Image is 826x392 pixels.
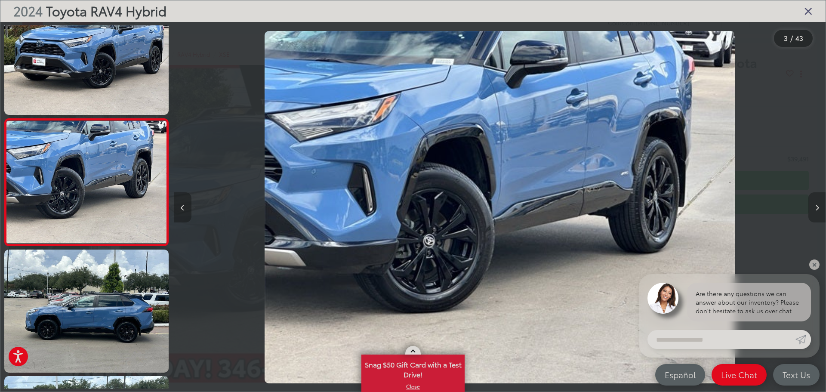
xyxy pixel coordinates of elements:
span: / [789,35,794,41]
div: Are there any questions we can answer about our inventory? Please don't hesitate to ask us over c... [687,283,811,321]
img: 2024 Toyota RAV4 Hybrid XSE [3,248,170,374]
a: Submit [795,330,811,349]
input: Enter your message [647,330,795,349]
span: Snag $50 Gift Card with a Test Drive! [362,355,464,382]
button: Previous image [174,192,191,222]
div: 2024 Toyota RAV4 Hybrid XSE 2 [174,31,825,384]
img: Agent profile photo [647,283,678,314]
button: Next image [808,192,826,222]
span: 3 [784,33,788,43]
a: Español [655,364,705,386]
a: Text Us [773,364,820,386]
span: 2024 [13,1,43,20]
span: 43 [795,33,803,43]
span: Text Us [778,369,814,380]
i: Close gallery [804,5,813,16]
a: Live Chat [712,364,767,386]
span: Español [660,369,700,380]
img: 2024 Toyota RAV4 Hybrid XSE [265,31,735,384]
img: 2024 Toyota RAV4 Hybrid XSE [5,121,168,243]
span: Toyota RAV4 Hybrid [46,1,166,20]
span: Live Chat [717,369,761,380]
